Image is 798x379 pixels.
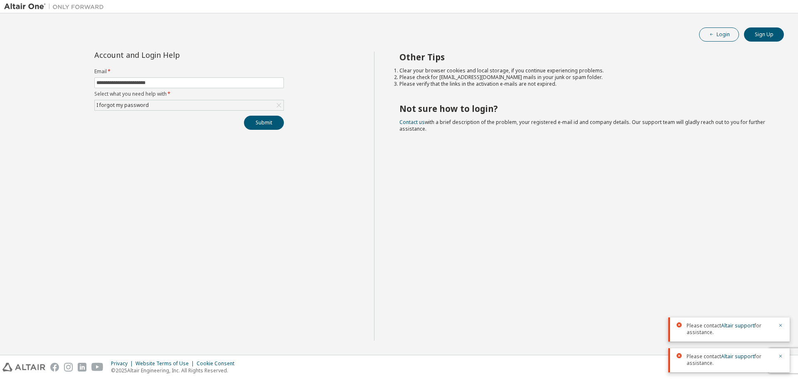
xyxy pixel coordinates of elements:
[91,363,103,372] img: youtube.svg
[64,363,73,372] img: instagram.svg
[399,52,769,62] h2: Other Tips
[95,100,283,110] div: I forgot my password
[244,116,284,130] button: Submit
[399,103,769,114] h2: Not sure how to login?
[744,27,784,42] button: Sign Up
[399,74,769,81] li: Please check for [EMAIL_ADDRESS][DOMAIN_NAME] mails in your junk or spam folder.
[197,360,239,367] div: Cookie Consent
[687,353,773,367] span: Please contact for assistance.
[687,322,773,336] span: Please contact for assistance.
[4,2,108,11] img: Altair One
[94,91,284,97] label: Select what you need help with
[94,68,284,75] label: Email
[78,363,86,372] img: linkedin.svg
[721,353,754,360] a: Altair support
[94,52,246,58] div: Account and Login Help
[399,119,425,126] a: Contact us
[399,119,765,132] span: with a brief description of the problem, your registered e-mail id and company details. Our suppo...
[2,363,45,372] img: altair_logo.svg
[135,360,197,367] div: Website Terms of Use
[399,67,769,74] li: Clear your browser cookies and local storage, if you continue experiencing problems.
[111,360,135,367] div: Privacy
[399,81,769,87] li: Please verify that the links in the activation e-mails are not expired.
[699,27,739,42] button: Login
[721,322,754,329] a: Altair support
[50,363,59,372] img: facebook.svg
[111,367,239,374] p: © 2025 Altair Engineering, Inc. All Rights Reserved.
[95,101,150,110] div: I forgot my password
